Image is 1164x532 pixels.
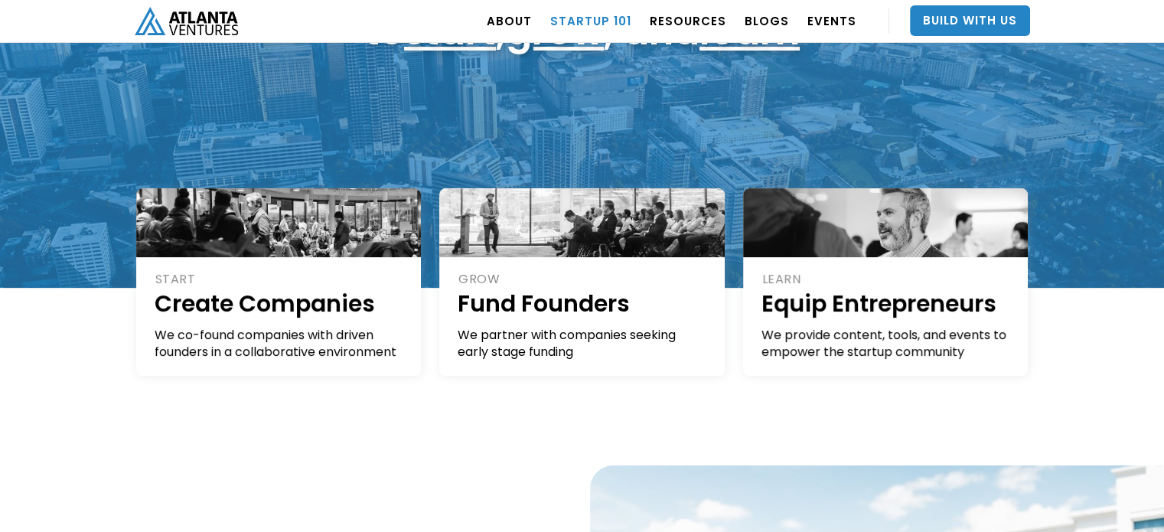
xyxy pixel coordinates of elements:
div: We provide content, tools, and events to empower the startup community [761,327,1012,361]
div: We co-found companies with driven founders in a collaborative environment [155,327,405,361]
h1: Fund Founders [458,288,708,319]
a: STARTCreate CompaniesWe co-found companies with driven founders in a collaborative environment [136,188,422,376]
div: LEARN [762,271,1012,288]
a: Build With Us [910,5,1030,36]
a: grow [506,4,604,58]
div: We partner with companies seeking early stage funding [458,327,708,361]
a: start [404,4,496,58]
a: LEARNEquip EntrepreneursWe provide content, tools, and events to empower the startup community [743,188,1029,376]
a: GROWFund FoundersWe partner with companies seeking early stage funding [439,188,725,376]
h1: Create Companies [155,288,405,319]
a: learn [699,4,800,58]
h1: Equip Entrepreneurs [761,288,1012,319]
div: GROW [458,271,708,288]
div: START [155,271,405,288]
